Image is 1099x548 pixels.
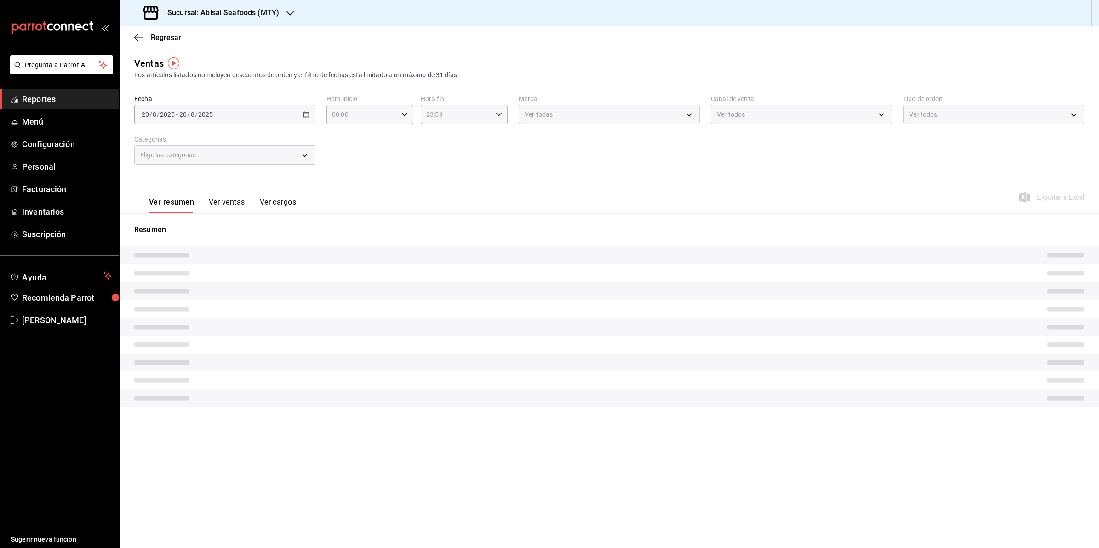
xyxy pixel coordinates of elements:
span: Elige las categorías [140,150,196,160]
span: Ver todos [717,110,745,119]
input: -- [152,111,157,118]
span: / [157,111,160,118]
span: Inventarios [22,205,112,218]
div: navigation tabs [149,198,296,213]
button: open_drawer_menu [101,24,109,31]
span: Reportes [22,93,112,105]
span: Pregunta a Parrot AI [25,60,99,70]
span: / [195,111,198,118]
span: - [176,111,178,118]
h3: Sucursal: Abisal Seafoods (MTY) [160,7,279,18]
p: Resumen [134,224,1084,235]
span: Ver todas [525,110,553,119]
span: / [149,111,152,118]
input: -- [141,111,149,118]
button: Ver ventas [209,198,245,213]
span: Regresar [151,33,181,42]
span: / [187,111,190,118]
label: Canal de venta [711,96,892,102]
label: Hora fin [421,96,508,102]
a: Pregunta a Parrot AI [6,67,113,76]
img: Tooltip marker [168,57,179,69]
button: Ver cargos [260,198,297,213]
div: Ventas [134,57,164,70]
label: Hora inicio [326,96,413,102]
button: Regresar [134,33,181,42]
input: ---- [198,111,213,118]
span: Personal [22,160,112,173]
label: Fecha [134,96,315,102]
span: Ver todos [909,110,937,119]
label: Categorías [134,136,315,143]
span: Suscripción [22,228,112,240]
span: Configuración [22,138,112,150]
span: Recomienda Parrot [22,291,112,304]
label: Tipo de orden [903,96,1084,102]
input: ---- [160,111,175,118]
button: Pregunta a Parrot AI [10,55,113,74]
input: -- [179,111,187,118]
input: -- [190,111,195,118]
button: Ver resumen [149,198,194,213]
div: Los artículos listados no incluyen descuentos de orden y el filtro de fechas está limitado a un m... [134,70,1084,80]
span: Sugerir nueva función [11,535,112,544]
span: Ayuda [22,270,100,281]
label: Marca [519,96,700,102]
span: [PERSON_NAME] [22,314,112,326]
span: Menú [22,115,112,128]
span: Facturación [22,183,112,195]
